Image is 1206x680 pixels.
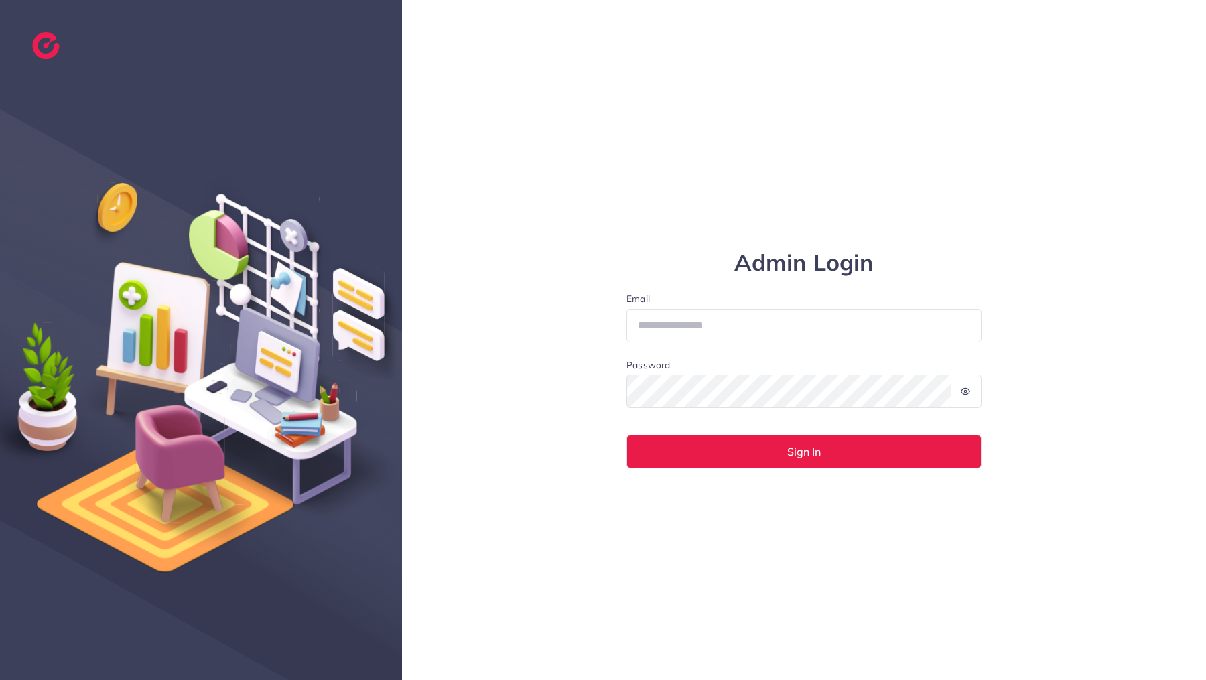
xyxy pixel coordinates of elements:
h1: Admin Login [626,249,982,277]
span: Sign In [787,446,821,457]
img: logo [32,32,60,59]
label: Email [626,292,982,305]
label: Password [626,358,670,372]
button: Sign In [626,435,982,468]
